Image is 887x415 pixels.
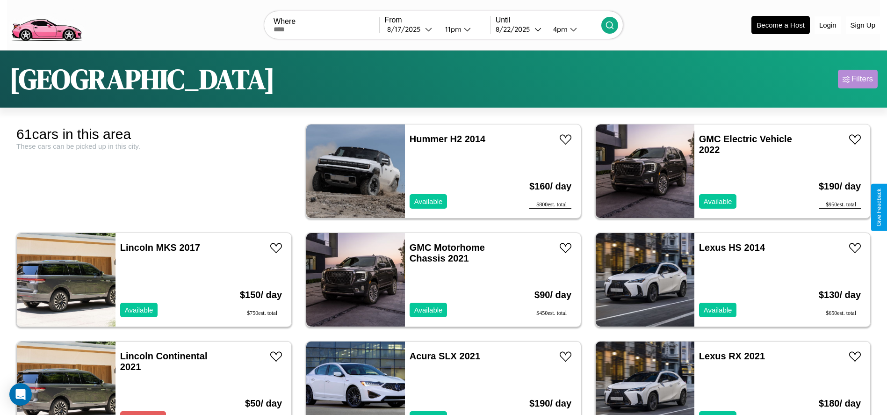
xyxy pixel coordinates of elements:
[815,16,841,34] button: Login
[274,17,379,26] label: Where
[704,195,732,208] p: Available
[534,310,571,317] div: $ 450 est. total
[9,60,275,98] h1: [GEOGRAPHIC_DATA]
[438,24,490,34] button: 11pm
[240,310,282,317] div: $ 750 est. total
[819,172,861,201] h3: $ 190 / day
[699,242,765,253] a: Lexus HS 2014
[9,383,32,406] div: Open Intercom Messenger
[440,25,464,34] div: 11pm
[384,24,437,34] button: 8/17/2025
[240,280,282,310] h3: $ 150 / day
[410,351,480,361] a: Acura SLX 2021
[704,304,732,316] p: Available
[819,310,861,317] div: $ 650 est. total
[120,242,200,253] a: Lincoln MKS 2017
[529,201,571,209] div: $ 800 est. total
[7,5,86,44] img: logo
[414,304,443,316] p: Available
[819,201,861,209] div: $ 950 est. total
[534,280,571,310] h3: $ 90 / day
[819,280,861,310] h3: $ 130 / day
[387,25,425,34] div: 8 / 17 / 2025
[529,172,571,201] h3: $ 160 / day
[120,351,208,372] a: Lincoln Continental 2021
[751,16,810,34] button: Become a Host
[876,189,882,226] div: Give Feedback
[838,70,878,88] button: Filters
[16,126,292,142] div: 61 cars in this area
[496,16,601,24] label: Until
[410,134,485,144] a: Hummer H2 2014
[546,24,601,34] button: 4pm
[496,25,534,34] div: 8 / 22 / 2025
[16,142,292,150] div: These cars can be picked up in this city.
[548,25,570,34] div: 4pm
[410,242,485,263] a: GMC Motorhome Chassis 2021
[846,16,880,34] button: Sign Up
[699,351,765,361] a: Lexus RX 2021
[414,195,443,208] p: Available
[384,16,490,24] label: From
[851,74,873,84] div: Filters
[125,304,153,316] p: Available
[699,134,792,155] a: GMC Electric Vehicle 2022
